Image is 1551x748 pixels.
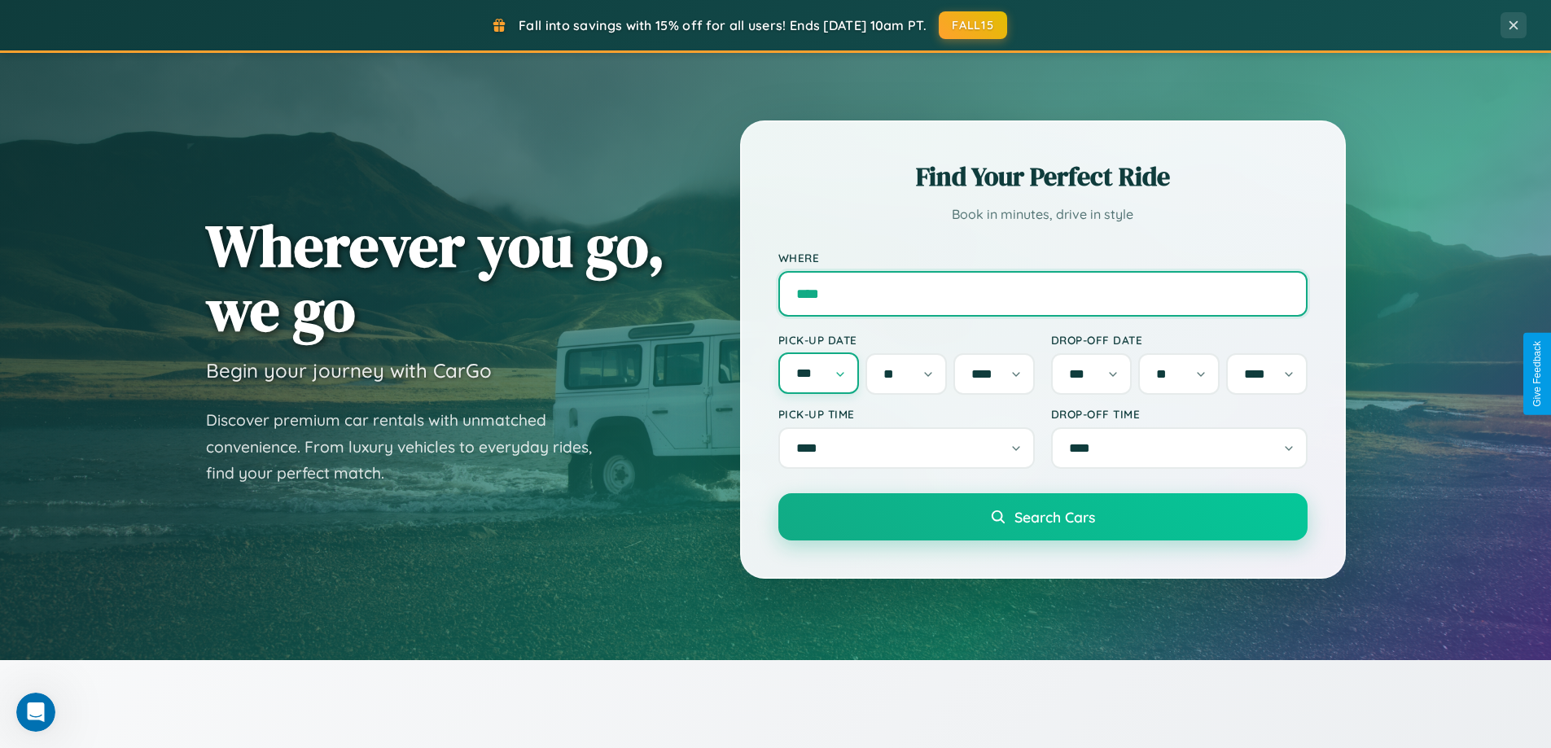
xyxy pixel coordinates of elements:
[206,213,665,342] h1: Wherever you go, we go
[778,203,1308,226] p: Book in minutes, drive in style
[519,17,927,33] span: Fall into savings with 15% off for all users! Ends [DATE] 10am PT.
[778,251,1308,265] label: Where
[778,333,1035,347] label: Pick-up Date
[1531,341,1543,407] div: Give Feedback
[1014,508,1095,526] span: Search Cars
[16,693,55,732] iframe: Intercom live chat
[1051,333,1308,347] label: Drop-off Date
[1051,407,1308,421] label: Drop-off Time
[939,11,1007,39] button: FALL15
[206,407,613,487] p: Discover premium car rentals with unmatched convenience. From luxury vehicles to everyday rides, ...
[206,358,492,383] h3: Begin your journey with CarGo
[778,159,1308,195] h2: Find Your Perfect Ride
[778,407,1035,421] label: Pick-up Time
[778,493,1308,540] button: Search Cars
